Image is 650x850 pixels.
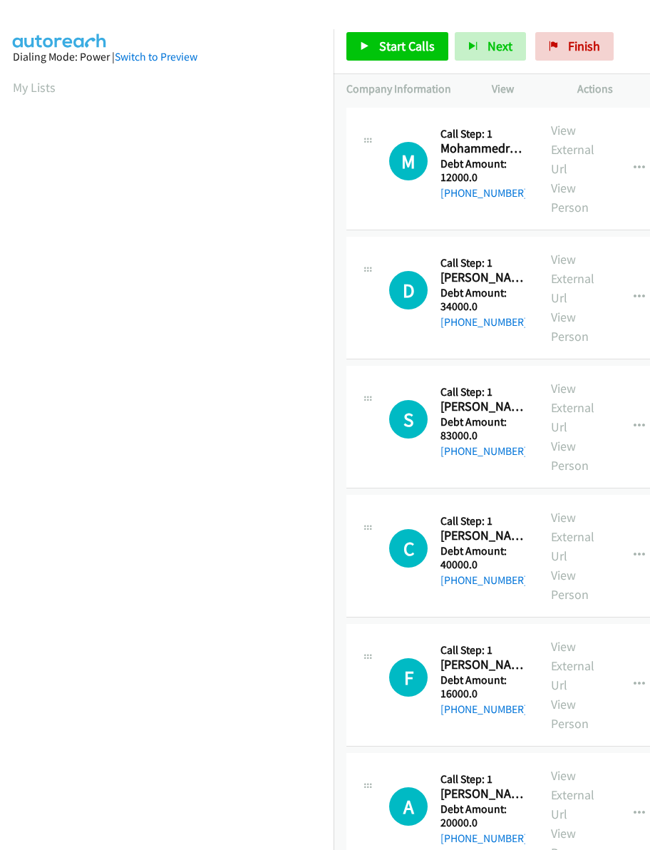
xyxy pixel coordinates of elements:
h5: Debt Amount: 12000.0 [440,157,525,185]
h1: F [389,658,428,697]
p: View [492,81,552,98]
button: Next [455,32,526,61]
a: Start Calls [346,32,448,61]
h2: [PERSON_NAME] - Credit Card [440,399,525,415]
a: View Person [551,180,589,215]
h1: M [389,142,428,180]
h5: Call Step: 1 [440,127,525,141]
h1: C [389,529,428,568]
h5: Call Step: 1 [440,385,525,399]
h5: Call Step: 1 [440,514,525,528]
a: [PHONE_NUMBER] [440,831,527,845]
a: [PHONE_NUMBER] [440,702,527,716]
h5: Debt Amount: 83000.0 [440,415,525,443]
span: Next [488,38,512,54]
h1: S [389,400,428,439]
a: View Person [551,567,589,603]
a: View External Url [551,638,594,693]
a: Finish [535,32,614,61]
a: [PHONE_NUMBER] [440,444,527,458]
a: Switch to Preview [115,50,197,63]
p: Company Information [346,81,466,98]
a: View External Url [551,380,594,435]
span: Start Calls [379,38,435,54]
a: [PHONE_NUMBER] [440,315,527,329]
h2: Mohammedraza [PERSON_NAME] - Credit Card [440,140,525,157]
iframe: Dialpad [13,110,334,787]
span: Finish [568,38,600,54]
a: [PHONE_NUMBER] [440,573,527,587]
a: View External Url [551,509,594,564]
h1: A [389,787,428,826]
h2: [PERSON_NAME] - Credit Card [440,657,525,673]
div: The call is yet to be attempted [389,271,428,309]
div: The call is yet to be attempted [389,142,428,180]
h1: D [389,271,428,309]
div: The call is yet to be attempted [389,658,428,697]
div: The call is yet to be attempted [389,787,428,826]
h2: [PERSON_NAME] - Credit Card [440,528,525,544]
a: View External Url [551,767,594,822]
h5: Debt Amount: 40000.0 [440,544,525,572]
p: Actions [577,81,637,98]
a: View Person [551,309,589,344]
div: The call is yet to be attempted [389,400,428,439]
a: View Person [551,438,589,473]
a: My Lists [13,79,56,96]
div: The call is yet to be attempted [389,529,428,568]
a: View External Url [551,122,594,177]
div: Dialing Mode: Power | [13,48,321,66]
h2: [PERSON_NAME] - Credit Card [440,786,525,802]
h5: Call Step: 1 [440,256,525,270]
a: [PHONE_NUMBER] [440,186,527,200]
h5: Debt Amount: 20000.0 [440,802,525,830]
h5: Debt Amount: 16000.0 [440,673,525,701]
h5: Debt Amount: 34000.0 [440,286,525,314]
h5: Call Step: 1 [440,772,525,787]
h2: [PERSON_NAME] - Personal Loan [440,270,525,286]
h5: Call Step: 1 [440,643,525,657]
a: View External Url [551,251,594,306]
a: View Person [551,696,589,732]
